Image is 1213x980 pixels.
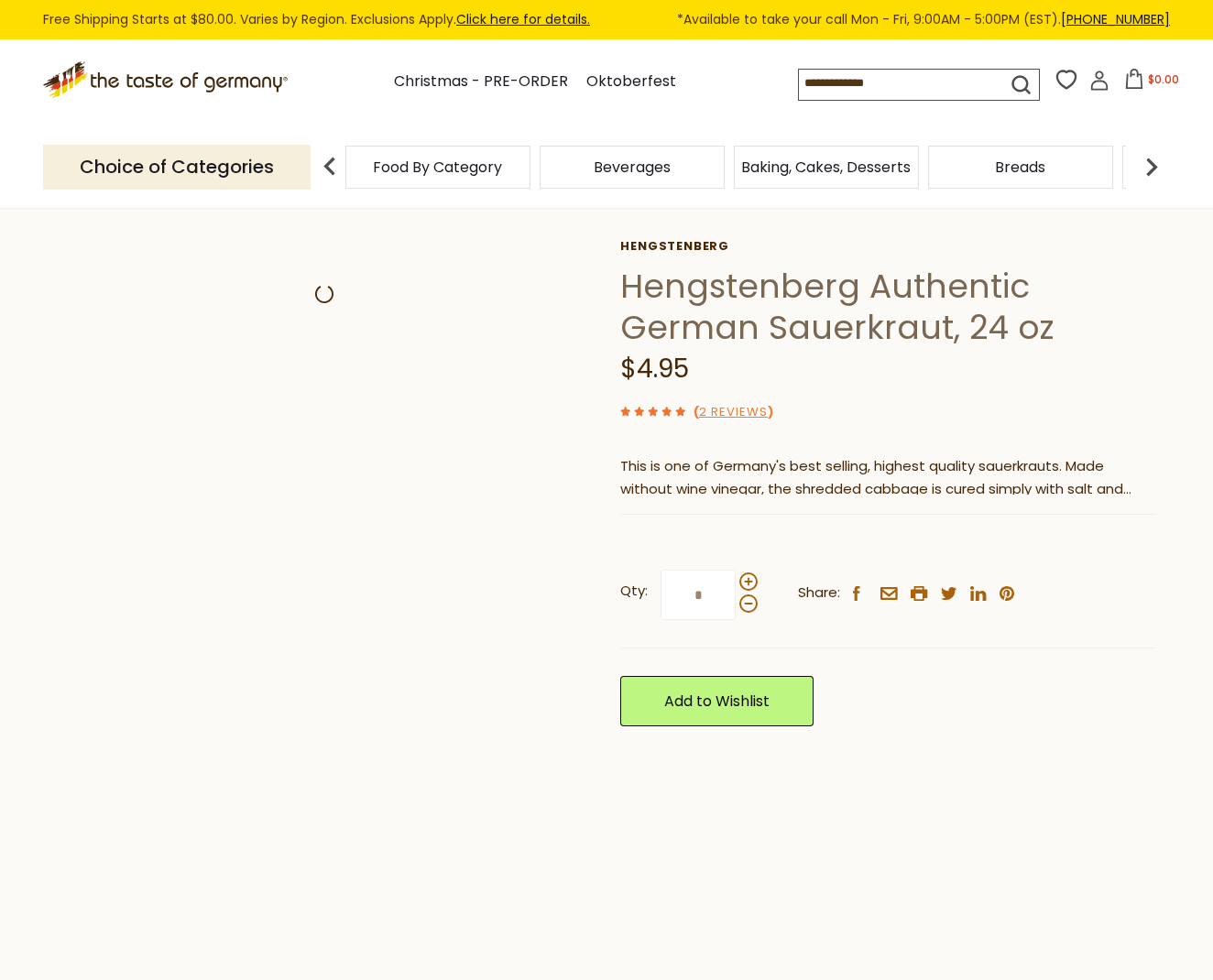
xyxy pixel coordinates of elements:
strong: Qty: [620,580,648,603]
img: previous arrow [311,148,348,185]
a: Breads [995,160,1045,174]
span: $4.95 [620,351,689,387]
img: next arrow [1133,148,1170,185]
div: Free Shipping Starts at $80.00. Varies by Region. Exclusions Apply. [43,9,1170,30]
button: $0.00 [1113,69,1191,96]
a: Christmas - PRE-ORDER [394,70,568,94]
h1: Hengstenberg Authentic German Sauerkraut, 24 oz [620,266,1156,348]
span: *Available to take your call Mon - Fri, 9:00AM - 5:00PM (EST). [677,9,1170,30]
a: Beverages [594,160,671,174]
p: Choice of Categories [43,145,311,190]
a: Food By Category [373,160,502,174]
span: Share: [798,582,840,604]
a: 2 Reviews [699,403,768,422]
a: Add to Wishlist [620,676,814,726]
a: [PHONE_NUMBER] [1061,10,1170,28]
p: This is one of Germany's best selling, highest quality sauerkrauts. Made without wine vinegar, th... [620,455,1156,501]
a: Click here for details. [456,10,590,28]
span: ( ) [694,403,773,420]
span: $0.00 [1148,71,1179,87]
a: Hengstenberg [620,239,1156,254]
input: Qty: [661,570,736,620]
a: Baking, Cakes, Desserts [741,160,911,174]
a: Oktoberfest [586,70,676,94]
